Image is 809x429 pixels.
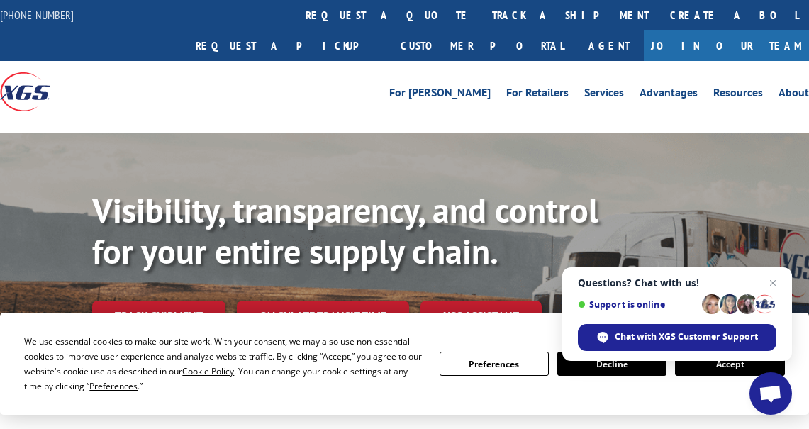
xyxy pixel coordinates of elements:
[420,301,542,331] a: XGS ASSISTANT
[574,30,644,61] a: Agent
[506,87,569,103] a: For Retailers
[557,352,666,376] button: Decline
[24,334,422,394] div: We use essential cookies to make our site work. With your consent, we may also use non-essential ...
[237,301,409,331] a: Calculate transit time
[390,30,574,61] a: Customer Portal
[713,87,763,103] a: Resources
[675,352,784,376] button: Accept
[92,188,598,273] b: Visibility, transparency, and control for your entire supply chain.
[640,87,698,103] a: Advantages
[584,87,624,103] a: Services
[440,352,549,376] button: Preferences
[779,87,809,103] a: About
[182,365,234,377] span: Cookie Policy
[92,301,225,330] a: Track shipment
[185,30,390,61] a: Request a pickup
[89,380,138,392] span: Preferences
[615,330,758,343] span: Chat with XGS Customer Support
[644,30,809,61] a: Join Our Team
[389,87,491,103] a: For [PERSON_NAME]
[764,274,781,291] span: Close chat
[578,324,776,351] div: Chat with XGS Customer Support
[578,277,776,289] span: Questions? Chat with us!
[578,299,697,310] span: Support is online
[749,372,792,415] div: Open chat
